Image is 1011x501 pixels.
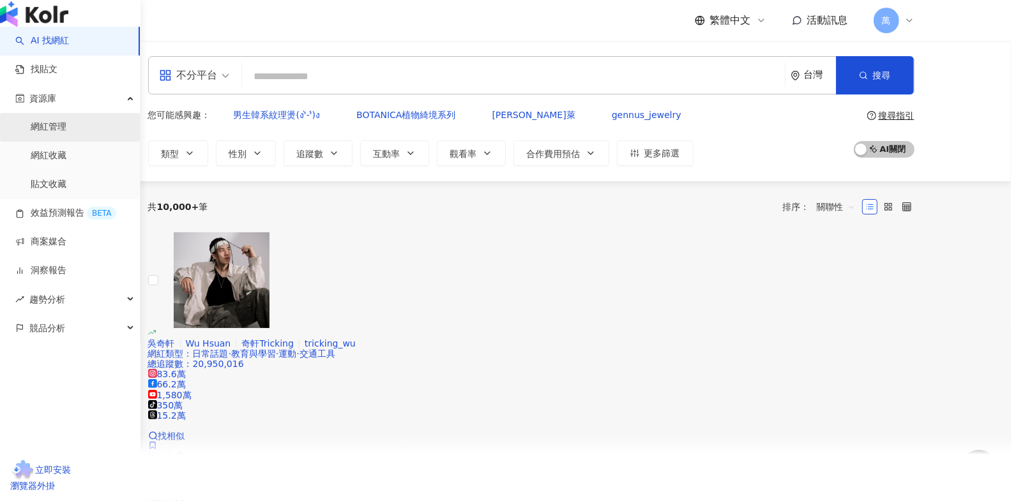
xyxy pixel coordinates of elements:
button: 男生韓系紋理燙(ง'̀-'́)ง [220,102,334,128]
button: 互動率 [360,140,429,166]
span: 互動率 [374,149,400,159]
span: 運動 [278,348,296,359]
span: tricking_wu [305,338,356,348]
button: 類型 [148,140,208,166]
span: 追蹤數 [297,149,324,159]
span: rise [15,295,24,304]
a: 效益預測報告BETA [15,207,116,220]
span: 更多篩選 [644,148,680,158]
img: KOL Avatar [174,232,270,328]
span: 奇軒Tricking [241,338,294,348]
span: question-circle [867,111,876,120]
a: searchAI 找網紅 [15,34,69,47]
span: environment [791,71,800,80]
span: 教育與學習 [231,348,276,359]
span: 觀看率 [450,149,477,159]
span: BOTANICA植物綺境系列 [356,110,455,120]
span: 日常話題 [193,348,229,359]
span: 15.2萬 [148,410,186,421]
span: 合作費用預估 [527,149,581,159]
span: 10,000+ [157,202,199,212]
span: 性別 [229,149,247,159]
div: 共 筆 [148,202,208,212]
span: 交通工具 [300,348,335,359]
button: [PERSON_NAME]萊 [479,102,589,128]
span: 350萬 [148,400,183,410]
span: 1,580萬 [148,390,192,400]
span: 立即安裝 瀏覽器外掛 [10,465,71,491]
span: 搜尋 [873,70,891,80]
span: 83.6萬 [148,369,186,379]
span: 類型 [162,149,179,159]
button: 更多篩選 [617,140,694,166]
div: 搜尋指引 [879,110,915,121]
span: appstore [159,69,172,82]
span: 萬 [882,13,891,27]
div: 不分平台 [159,65,218,86]
a: 商案媒合 [15,236,66,248]
span: 活動訊息 [807,14,848,26]
button: 合作費用預估 [513,140,609,166]
span: 資源庫 [29,84,56,113]
span: 您可能感興趣： [148,110,211,120]
a: 洞察報告 [15,264,66,277]
span: 吳奇軒 [148,338,175,348]
span: 競品分析 [29,314,65,343]
span: 繁體中文 [710,13,751,27]
span: · [276,348,278,359]
span: 找相似 [158,431,185,441]
span: 男生韓系紋理燙(ง'̀-'́)ง [234,110,321,120]
div: 台灣 [804,70,836,80]
div: 總追蹤數 ： 20,950,016 [148,359,915,369]
a: 貼文收藏 [31,178,66,191]
button: 追蹤數 [284,140,353,166]
span: 關聯性 [817,197,855,217]
button: 搜尋 [836,56,914,94]
span: 66.2萬 [148,379,186,389]
button: 觀看率 [437,140,506,166]
span: · [296,348,299,359]
a: 網紅收藏 [31,149,66,162]
a: 找相似 [148,431,185,441]
img: chrome extension [10,460,35,481]
a: 網紅管理 [31,121,66,133]
button: gennus_jewelry [598,102,695,128]
a: chrome extension立即安裝 瀏覽器外掛 [10,460,1001,491]
span: gennus_jewelry [612,110,681,120]
button: BOTANICA植物綺境系列 [343,102,469,128]
span: Wu Hsuan [186,338,231,348]
button: 性別 [216,140,276,166]
a: 找貼文 [15,63,57,76]
span: · [229,348,231,359]
span: 趨勢分析 [29,285,65,314]
div: 網紅類型 ： [148,348,915,359]
span: [PERSON_NAME]萊 [492,110,575,120]
div: 排序： [783,197,862,217]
